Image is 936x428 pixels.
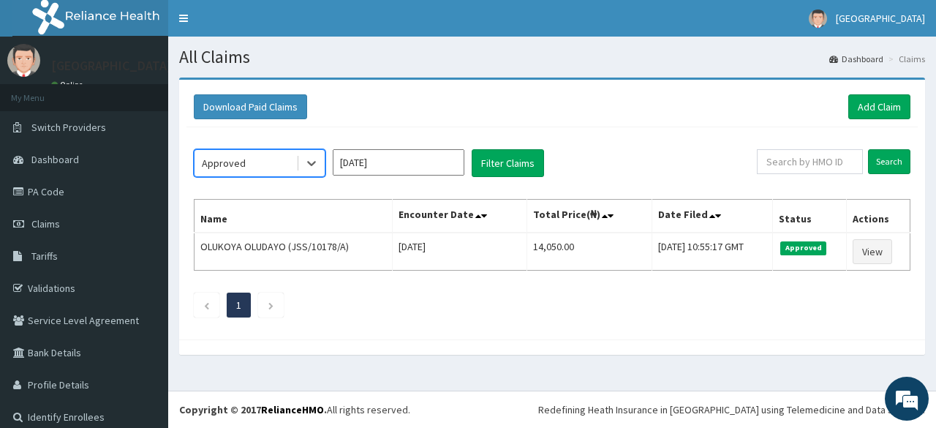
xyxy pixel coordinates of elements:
[757,149,863,174] input: Search by HMO ID
[236,299,241,312] a: Page 1 is your current page
[527,233,652,271] td: 14,050.00
[31,121,106,134] span: Switch Providers
[846,200,910,233] th: Actions
[868,149,910,174] input: Search
[51,59,172,72] p: [GEOGRAPHIC_DATA]
[848,94,910,119] a: Add Claim
[836,12,925,25] span: [GEOGRAPHIC_DATA]
[195,233,393,271] td: OLUKOYA OLUDAYO (JSS/10178/A)
[194,94,307,119] button: Download Paid Claims
[7,44,40,77] img: User Image
[31,217,60,230] span: Claims
[392,233,527,271] td: [DATE]
[179,403,327,416] strong: Copyright © 2017 .
[333,149,464,176] input: Select Month and Year
[652,233,773,271] td: [DATE] 10:55:17 GMT
[780,241,826,255] span: Approved
[268,299,274,312] a: Next page
[168,391,936,428] footer: All rights reserved.
[829,53,883,65] a: Dashboard
[261,403,324,416] a: RelianceHMO
[51,80,86,90] a: Online
[203,299,210,312] a: Previous page
[652,200,773,233] th: Date Filed
[392,200,527,233] th: Encounter Date
[527,200,652,233] th: Total Price(₦)
[885,53,925,65] li: Claims
[179,48,925,67] h1: All Claims
[31,249,58,263] span: Tariffs
[773,200,846,233] th: Status
[472,149,544,177] button: Filter Claims
[31,153,79,166] span: Dashboard
[195,200,393,233] th: Name
[809,10,827,28] img: User Image
[202,156,246,170] div: Approved
[538,402,925,417] div: Redefining Heath Insurance in [GEOGRAPHIC_DATA] using Telemedicine and Data Science!
[853,239,892,264] a: View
